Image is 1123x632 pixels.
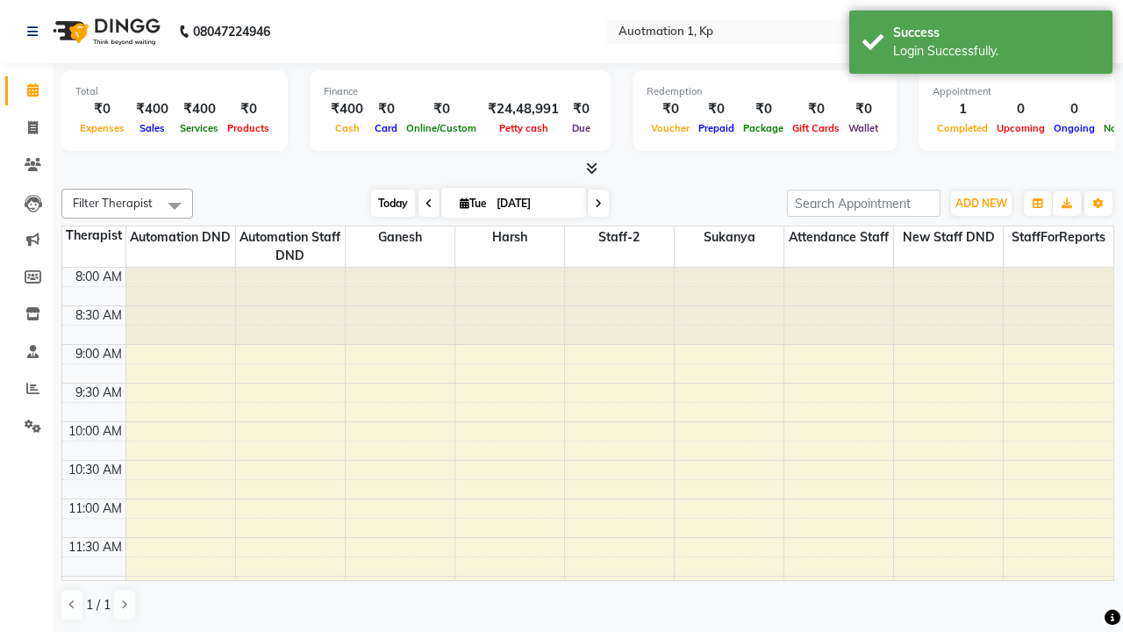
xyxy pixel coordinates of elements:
[1049,99,1099,119] div: 0
[675,226,783,248] span: Sukanya
[175,122,223,134] span: Services
[844,122,883,134] span: Wallet
[65,422,125,441] div: 10:00 AM
[75,122,129,134] span: Expenses
[933,122,992,134] span: Completed
[893,42,1099,61] div: Login Successfully.
[86,596,111,614] span: 1 / 1
[1049,122,1099,134] span: Ongoing
[331,122,364,134] span: Cash
[788,122,844,134] span: Gift Cards
[951,191,1012,216] button: ADD NEW
[223,122,274,134] span: Products
[491,190,579,217] input: 2025-09-02
[694,99,739,119] div: ₹0
[324,99,370,119] div: ₹400
[126,226,235,248] span: Automation DND
[565,226,674,248] span: Staff-2
[647,84,883,99] div: Redemption
[72,306,125,325] div: 8:30 AM
[787,190,941,217] input: Search Appointment
[893,24,1099,42] div: Success
[694,122,739,134] span: Prepaid
[955,197,1007,210] span: ADD NEW
[66,577,125,595] div: 12:00 PM
[346,226,454,248] span: Ganesh
[784,226,893,248] span: Attendance Staff
[72,268,125,286] div: 8:00 AM
[73,196,153,210] span: Filter Therapist
[65,538,125,557] div: 11:30 AM
[455,197,491,210] span: Tue
[236,226,345,267] span: Automation Staff DND
[566,99,597,119] div: ₹0
[402,99,481,119] div: ₹0
[370,122,402,134] span: Card
[495,122,553,134] span: Petty cash
[65,461,125,479] div: 10:30 AM
[72,384,125,402] div: 9:30 AM
[324,84,597,99] div: Finance
[455,226,564,248] span: Harsh
[933,99,992,119] div: 1
[72,345,125,363] div: 9:00 AM
[175,99,223,119] div: ₹400
[481,99,566,119] div: ₹24,48,991
[894,226,1003,248] span: New Staff DND
[992,122,1049,134] span: Upcoming
[568,122,595,134] span: Due
[135,122,169,134] span: Sales
[1004,226,1113,248] span: StaffForReports
[129,99,175,119] div: ₹400
[992,99,1049,119] div: 0
[65,499,125,518] div: 11:00 AM
[647,122,694,134] span: Voucher
[788,99,844,119] div: ₹0
[739,122,788,134] span: Package
[371,190,415,217] span: Today
[739,99,788,119] div: ₹0
[402,122,481,134] span: Online/Custom
[844,99,883,119] div: ₹0
[62,226,125,245] div: Therapist
[647,99,694,119] div: ₹0
[45,7,165,56] img: logo
[75,84,274,99] div: Total
[193,7,270,56] b: 08047224946
[223,99,274,119] div: ₹0
[75,99,129,119] div: ₹0
[370,99,402,119] div: ₹0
